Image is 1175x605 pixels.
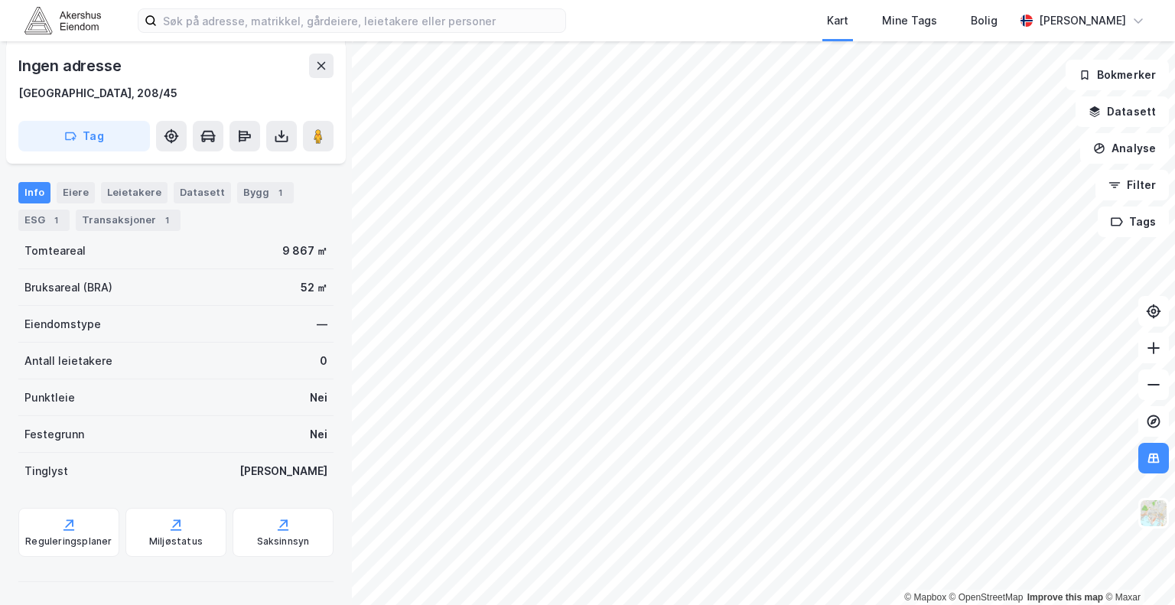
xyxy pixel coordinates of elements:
[24,315,101,333] div: Eiendomstype
[24,7,101,34] img: akershus-eiendom-logo.9091f326c980b4bce74ccdd9f866810c.svg
[317,315,327,333] div: —
[24,425,84,444] div: Festegrunn
[827,11,848,30] div: Kart
[237,182,294,203] div: Bygg
[157,9,565,32] input: Søk på adresse, matrikkel, gårdeiere, leietakere eller personer
[1099,532,1175,605] div: Kontrollprogram for chat
[949,592,1024,603] a: OpenStreetMap
[18,54,124,78] div: Ingen adresse
[18,84,177,102] div: [GEOGRAPHIC_DATA], 208/45
[101,182,168,203] div: Leietakere
[1066,60,1169,90] button: Bokmerker
[76,210,181,231] div: Transaksjoner
[257,535,310,548] div: Saksinnsyn
[24,462,68,480] div: Tinglyst
[174,182,231,203] div: Datasett
[882,11,937,30] div: Mine Tags
[272,185,288,200] div: 1
[1076,96,1169,127] button: Datasett
[1080,133,1169,164] button: Analyse
[320,352,327,370] div: 0
[24,242,86,260] div: Tomteareal
[310,389,327,407] div: Nei
[1027,592,1103,603] a: Improve this map
[239,462,327,480] div: [PERSON_NAME]
[904,592,946,603] a: Mapbox
[159,213,174,228] div: 1
[24,352,112,370] div: Antall leietakere
[25,535,112,548] div: Reguleringsplaner
[18,121,150,151] button: Tag
[301,278,327,297] div: 52 ㎡
[971,11,998,30] div: Bolig
[57,182,95,203] div: Eiere
[18,210,70,231] div: ESG
[282,242,327,260] div: 9 867 ㎡
[18,182,50,203] div: Info
[1039,11,1126,30] div: [PERSON_NAME]
[149,535,203,548] div: Miljøstatus
[48,213,63,228] div: 1
[310,425,327,444] div: Nei
[1095,170,1169,200] button: Filter
[1139,499,1168,528] img: Z
[1099,532,1175,605] iframe: Chat Widget
[24,389,75,407] div: Punktleie
[24,278,112,297] div: Bruksareal (BRA)
[1098,207,1169,237] button: Tags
